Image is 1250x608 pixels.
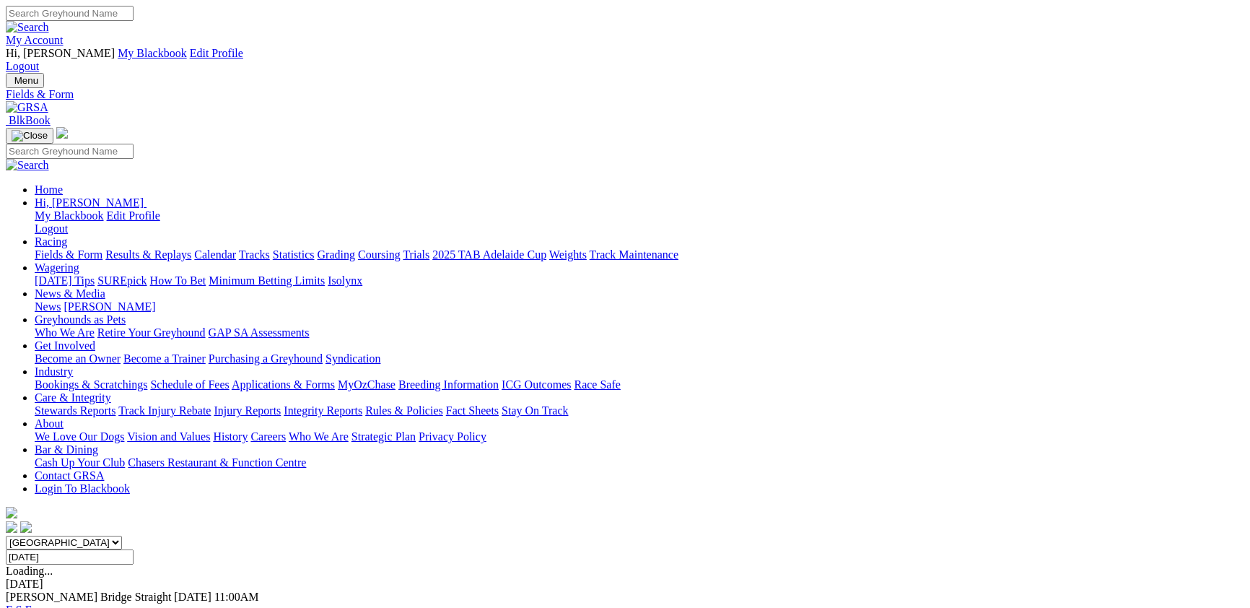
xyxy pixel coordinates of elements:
[432,248,546,261] a: 2025 TAB Adelaide Cup
[289,430,349,443] a: Who We Are
[6,21,49,34] img: Search
[6,60,39,72] a: Logout
[403,248,429,261] a: Trials
[365,404,443,417] a: Rules & Policies
[35,222,68,235] a: Logout
[64,300,155,313] a: [PERSON_NAME]
[35,339,95,352] a: Get Involved
[118,404,211,417] a: Track Injury Rebate
[35,261,79,274] a: Wagering
[273,248,315,261] a: Statistics
[502,404,568,417] a: Stay On Track
[35,209,1244,235] div: Hi, [PERSON_NAME]
[9,114,51,126] span: BlkBook
[6,507,17,518] img: logo-grsa-white.png
[12,130,48,142] img: Close
[574,378,620,391] a: Race Safe
[35,404,115,417] a: Stewards Reports
[6,34,64,46] a: My Account
[150,378,229,391] a: Schedule of Fees
[35,300,61,313] a: News
[128,456,306,469] a: Chasers Restaurant & Function Centre
[190,47,243,59] a: Edit Profile
[35,326,95,339] a: Who We Are
[35,274,1244,287] div: Wagering
[35,196,144,209] span: Hi, [PERSON_NAME]
[35,196,147,209] a: Hi, [PERSON_NAME]
[35,365,73,378] a: Industry
[35,209,104,222] a: My Blackbook
[118,47,187,59] a: My Blackbook
[284,404,362,417] a: Integrity Reports
[338,378,395,391] a: MyOzChase
[590,248,678,261] a: Track Maintenance
[6,128,53,144] button: Toggle navigation
[6,550,134,565] input: Select date
[97,326,206,339] a: Retire Your Greyhound
[35,417,64,430] a: About
[6,114,51,126] a: BlkBook
[35,378,147,391] a: Bookings & Scratchings
[35,391,111,404] a: Care & Integrity
[35,274,95,287] a: [DATE] Tips
[214,591,259,603] span: 11:00AM
[6,578,1244,591] div: [DATE]
[419,430,486,443] a: Privacy Policy
[232,378,335,391] a: Applications & Forms
[209,274,325,287] a: Minimum Betting Limits
[194,248,236,261] a: Calendar
[35,430,1244,443] div: About
[6,47,115,59] span: Hi, [PERSON_NAME]
[549,248,587,261] a: Weights
[105,248,191,261] a: Results & Replays
[35,326,1244,339] div: Greyhounds as Pets
[358,248,401,261] a: Coursing
[35,482,130,495] a: Login To Blackbook
[35,248,102,261] a: Fields & Form
[214,404,281,417] a: Injury Reports
[123,352,206,365] a: Become a Trainer
[35,456,125,469] a: Cash Up Your Club
[174,591,211,603] span: [DATE]
[35,287,105,300] a: News & Media
[6,73,44,88] button: Toggle navigation
[6,565,53,577] span: Loading...
[35,235,67,248] a: Racing
[150,274,206,287] a: How To Bet
[502,378,571,391] a: ICG Outcomes
[35,300,1244,313] div: News & Media
[209,326,310,339] a: GAP SA Assessments
[20,521,32,533] img: twitter.svg
[325,352,380,365] a: Syndication
[6,591,171,603] span: [PERSON_NAME] Bridge Straight
[14,75,38,86] span: Menu
[35,352,1244,365] div: Get Involved
[35,352,121,365] a: Become an Owner
[35,313,126,326] a: Greyhounds as Pets
[6,159,49,172] img: Search
[35,248,1244,261] div: Racing
[6,521,17,533] img: facebook.svg
[35,183,63,196] a: Home
[318,248,355,261] a: Grading
[446,404,499,417] a: Fact Sheets
[35,378,1244,391] div: Industry
[239,248,270,261] a: Tracks
[35,456,1244,469] div: Bar & Dining
[6,6,134,21] input: Search
[6,88,1244,101] a: Fields & Form
[213,430,248,443] a: History
[107,209,160,222] a: Edit Profile
[209,352,323,365] a: Purchasing a Greyhound
[127,430,210,443] a: Vision and Values
[6,144,134,159] input: Search
[250,430,286,443] a: Careers
[35,469,104,482] a: Contact GRSA
[56,127,68,139] img: logo-grsa-white.png
[398,378,499,391] a: Breeding Information
[97,274,147,287] a: SUREpick
[328,274,362,287] a: Isolynx
[35,430,124,443] a: We Love Our Dogs
[6,47,1244,73] div: My Account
